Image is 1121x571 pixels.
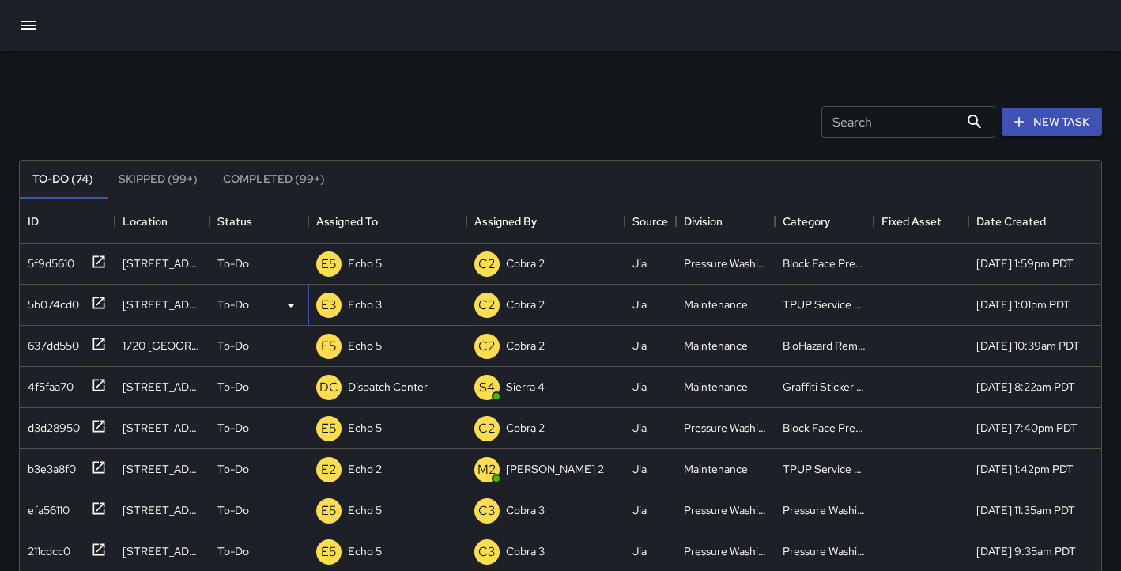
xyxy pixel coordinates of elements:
div: Date Created [968,199,1107,244]
div: b3e3a8f0 [21,455,76,477]
div: 8/25/2025, 1:01pm PDT [976,297,1070,312]
div: 521 19th Street [123,502,202,518]
p: To-Do [217,543,249,559]
div: Date Created [976,199,1046,244]
div: Jia [632,543,647,559]
div: Block Face Pressure Washed [783,255,866,271]
div: Block Face Pressure Washed [783,420,866,436]
div: Pressure Washing [684,543,767,559]
p: Echo 5 [348,338,382,354]
div: Pressure Washing [684,420,767,436]
p: Echo 2 [348,461,382,477]
p: E5 [321,543,337,562]
div: efa56110 [21,496,70,518]
div: Assigned By [474,199,537,244]
p: M2 [477,460,496,479]
p: To-Do [217,338,249,354]
div: Fixed Asset [881,199,942,244]
div: Assigned To [316,199,378,244]
p: Cobra 2 [506,420,545,436]
div: Jia [632,461,647,477]
div: TPUP Service Requested [783,297,866,312]
div: Maintenance [684,461,748,477]
p: Echo 5 [348,255,382,271]
p: To-Do [217,255,249,271]
div: Jia [632,420,647,436]
div: Maintenance [684,338,748,354]
div: Pressure Washing Hotspot List Completed [783,502,866,518]
div: Status [217,199,252,244]
div: 4f5faa70 [21,372,74,395]
div: Source [632,199,668,244]
p: To-Do [217,461,249,477]
p: C3 [478,543,496,562]
p: E5 [321,255,337,274]
div: TPUP Service Requested [783,461,866,477]
div: Pressure Washing [684,255,767,271]
div: Category [775,199,874,244]
div: ID [28,199,39,244]
div: Category [783,199,830,244]
p: Echo 3 [348,297,382,312]
div: BioHazard Removed [783,338,866,354]
p: C2 [478,255,496,274]
div: Graffiti Sticker Abated Small [783,379,866,395]
div: Jia [632,297,647,312]
div: Division [676,199,775,244]
div: Jia [632,502,647,518]
p: DC [319,378,338,397]
p: Cobra 3 [506,502,545,518]
button: Completed (99+) [210,161,338,199]
p: E3 [321,296,337,315]
div: Location [123,199,168,244]
p: C2 [478,337,496,356]
div: Maintenance [684,297,748,312]
div: Division [684,199,723,244]
div: 8/25/2025, 8:22am PDT [976,379,1075,395]
p: Cobra 2 [506,297,545,312]
div: Source [625,199,676,244]
div: 511 17th Street [123,543,202,559]
p: Sierra 4 [506,379,545,395]
div: 8/25/2025, 10:39am PDT [976,338,1080,354]
p: E5 [321,419,337,438]
p: Cobra 3 [506,543,545,559]
p: To-Do [217,379,249,395]
div: 8/25/2025, 1:59pm PDT [976,255,1074,271]
div: Jia [632,379,647,395]
p: E5 [321,501,337,520]
div: 1508 15th Street [123,297,202,312]
button: To-Do (74) [20,161,106,199]
div: ID [20,199,115,244]
div: Assigned By [466,199,625,244]
div: 1703 Telegraph Avenue [123,379,202,395]
div: 1720 Broadway [123,338,202,354]
div: Pressure Washing [684,502,767,518]
div: 2216 Broadway [123,461,202,477]
div: Maintenance [684,379,748,395]
div: Status [209,199,308,244]
div: Location [115,199,209,244]
p: S4 [479,378,495,397]
button: New Task [1002,108,1102,137]
div: Jia [632,255,647,271]
div: 383 15th Street [123,255,202,271]
div: 5f9d5610 [21,249,74,271]
p: To-Do [217,420,249,436]
p: C3 [478,501,496,520]
div: 211cdcc0 [21,537,70,559]
div: Fixed Asset [874,199,968,244]
div: Jia [632,338,647,354]
p: Cobra 2 [506,338,545,354]
p: To-Do [217,297,249,312]
p: Echo 5 [348,543,382,559]
p: [PERSON_NAME] 2 [506,461,604,477]
div: 1707 Webster Street [123,420,202,436]
div: Assigned To [308,199,466,244]
p: Dispatch Center [348,379,428,395]
div: 8/23/2025, 1:42pm PDT [976,461,1074,477]
p: C2 [478,296,496,315]
div: d3d28950 [21,414,80,436]
p: Cobra 2 [506,255,545,271]
p: Echo 5 [348,420,382,436]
